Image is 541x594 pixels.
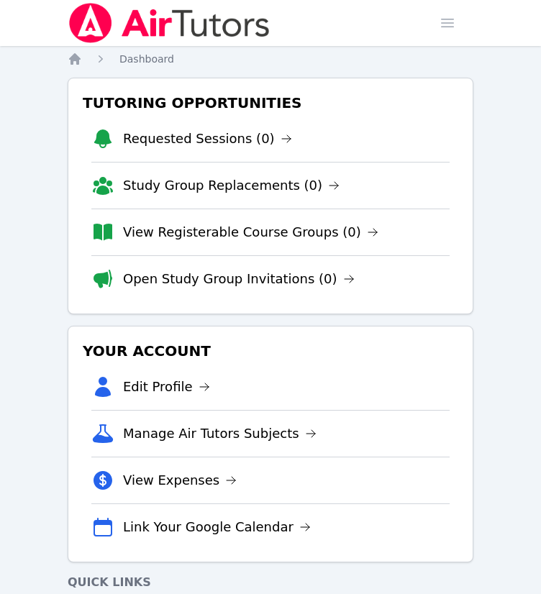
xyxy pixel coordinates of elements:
img: Air Tutors [68,3,271,43]
nav: Breadcrumb [68,52,473,66]
h4: Quick Links [68,574,473,591]
a: Dashboard [119,52,174,66]
h3: Your Account [80,338,461,364]
a: Study Group Replacements (0) [123,175,340,196]
a: Manage Air Tutors Subjects [123,424,317,444]
a: View Expenses [123,470,237,490]
h3: Tutoring Opportunities [80,90,461,116]
a: Requested Sessions (0) [123,129,292,149]
a: Edit Profile [123,377,210,397]
a: Open Study Group Invitations (0) [123,269,355,289]
a: View Registerable Course Groups (0) [123,222,378,242]
span: Dashboard [119,53,174,65]
a: Link Your Google Calendar [123,517,311,537]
